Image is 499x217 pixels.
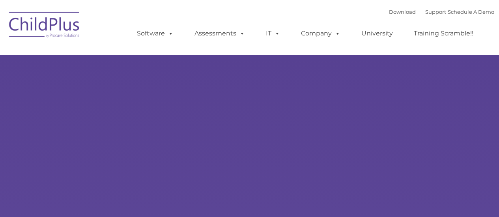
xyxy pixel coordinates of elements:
font: | [389,9,494,15]
a: Schedule A Demo [448,9,494,15]
a: Company [293,26,348,41]
a: IT [258,26,288,41]
a: University [353,26,401,41]
a: Software [129,26,181,41]
a: Training Scramble!! [406,26,481,41]
a: Download [389,9,416,15]
a: Support [425,9,446,15]
img: ChildPlus by Procare Solutions [5,6,84,46]
a: Assessments [187,26,253,41]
